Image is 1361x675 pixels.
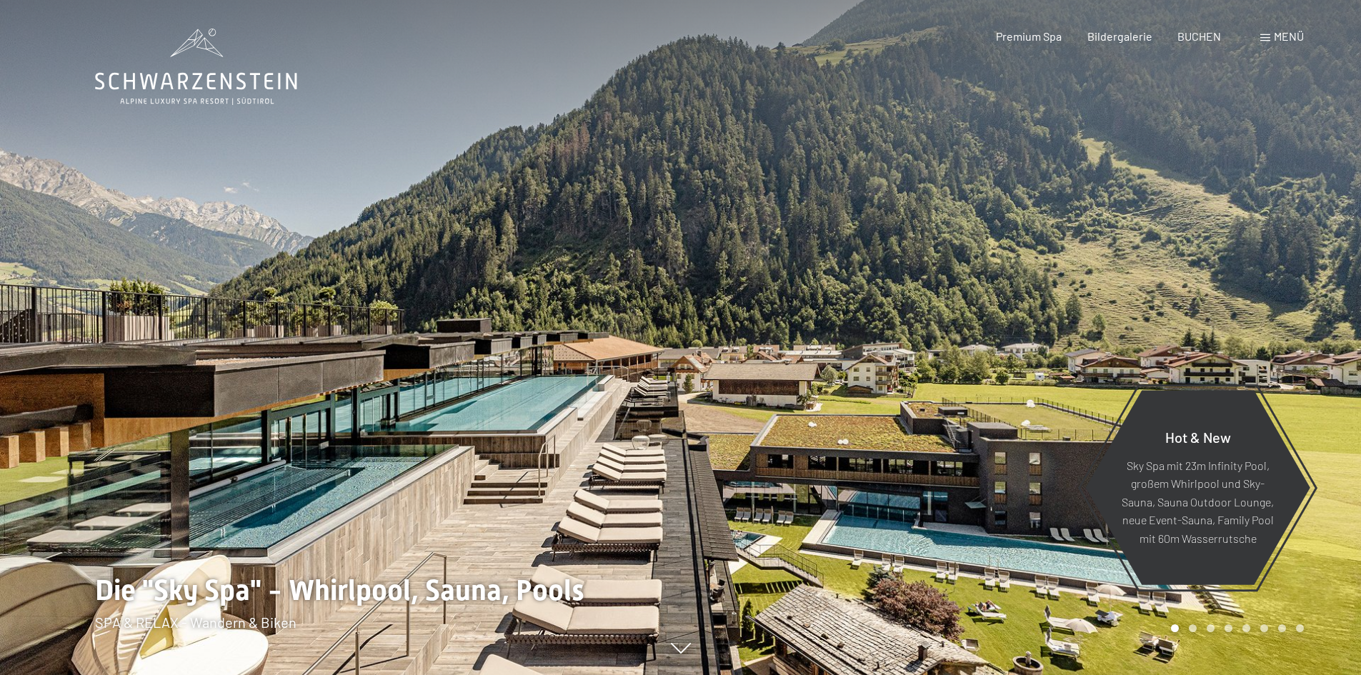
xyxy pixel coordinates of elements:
div: Carousel Page 7 [1278,624,1286,632]
div: Carousel Page 8 [1296,624,1304,632]
a: Premium Spa [996,29,1062,43]
div: Carousel Page 2 [1189,624,1197,632]
a: BUCHEN [1177,29,1221,43]
div: Carousel Page 4 [1225,624,1232,632]
a: Bildergalerie [1087,29,1152,43]
a: Hot & New Sky Spa mit 23m Infinity Pool, großem Whirlpool und Sky-Sauna, Sauna Outdoor Lounge, ne... [1085,389,1311,586]
div: Carousel Page 5 [1242,624,1250,632]
div: Carousel Page 1 (Current Slide) [1171,624,1179,632]
p: Sky Spa mit 23m Infinity Pool, großem Whirlpool und Sky-Sauna, Sauna Outdoor Lounge, neue Event-S... [1120,456,1275,547]
span: Menü [1274,29,1304,43]
div: Carousel Pagination [1166,624,1304,632]
span: Hot & New [1165,428,1231,445]
div: Carousel Page 3 [1207,624,1215,632]
div: Carousel Page 6 [1260,624,1268,632]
